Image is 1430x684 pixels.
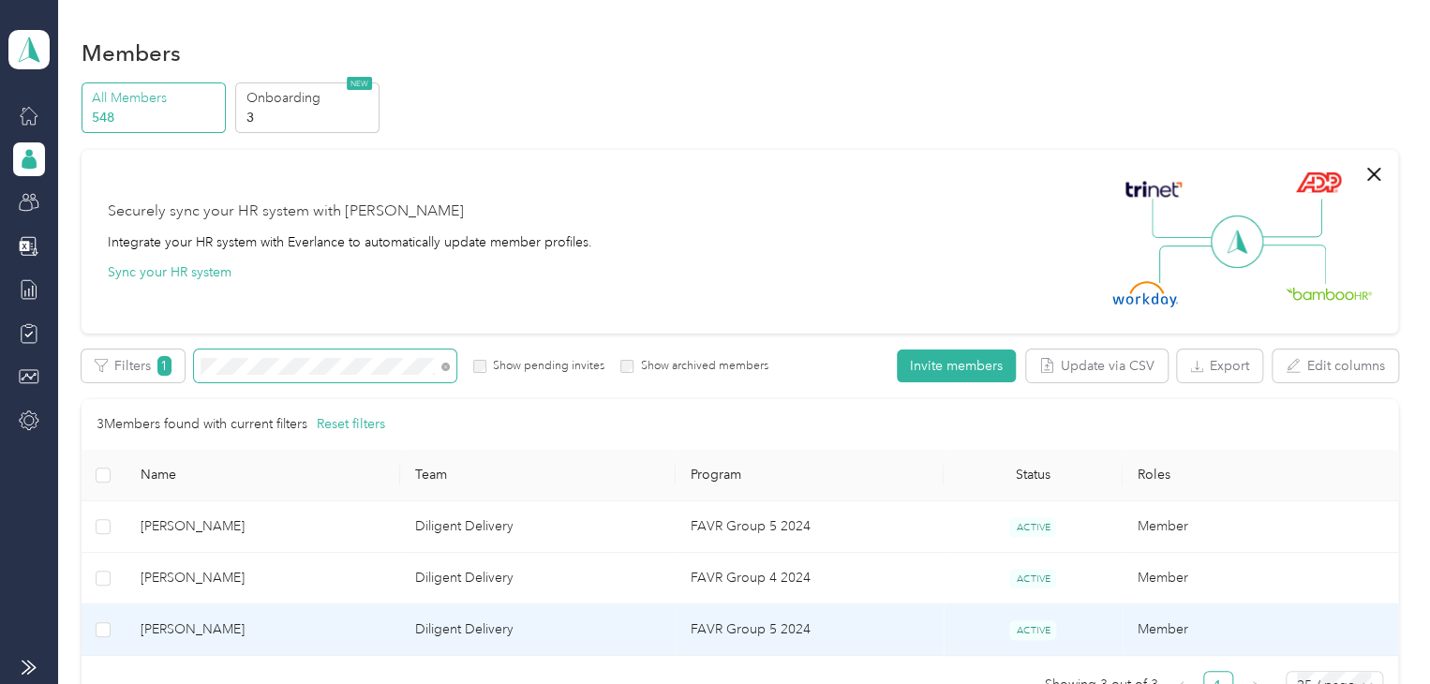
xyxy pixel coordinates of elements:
th: Roles [1123,450,1398,501]
td: Luis Montemayor [126,501,401,553]
th: Program [676,450,944,501]
img: Trinet [1121,176,1186,202]
img: ADP [1295,171,1341,193]
td: Member [1123,501,1398,553]
span: ACTIVE [1009,620,1056,640]
div: Integrate your HR system with Everlance to automatically update member profiles. [108,232,592,252]
td: Diligent Delivery [400,553,676,604]
p: All Members [92,88,219,108]
iframe: Everlance-gr Chat Button Frame [1325,579,1430,684]
img: BambooHR [1286,287,1372,300]
img: Line Left Up [1152,199,1217,239]
td: Member [1123,604,1398,656]
h1: Members [82,43,181,63]
div: Securely sync your HR system with [PERSON_NAME] [108,201,464,223]
img: Workday [1112,281,1178,307]
span: [PERSON_NAME] [141,568,386,588]
td: Angelo Torres [126,553,401,604]
p: 548 [92,108,219,127]
td: Diligent Delivery [400,604,676,656]
td: Montasir Osman [126,604,401,656]
span: ACTIVE [1009,517,1056,537]
button: Update via CSV [1026,349,1168,382]
td: Member [1123,553,1398,604]
th: Team [400,450,676,501]
td: FAVR Group 4 2024 [676,553,944,604]
button: Reset filters [317,414,385,435]
td: Diligent Delivery [400,501,676,553]
td: FAVR Group 5 2024 [676,604,944,656]
img: Line Left Down [1158,245,1224,283]
span: [PERSON_NAME] [141,619,386,640]
td: FAVR Group 5 2024 [676,501,944,553]
label: Show pending invites [486,358,604,375]
button: Sync your HR system [108,262,231,282]
th: Name [126,450,401,501]
span: Name [141,467,386,483]
span: [PERSON_NAME] [141,516,386,537]
label: Show archived members [633,358,767,375]
img: Line Right Up [1257,199,1322,238]
button: Export [1177,349,1262,382]
span: 1 [157,356,171,376]
button: Invite members [897,349,1016,382]
img: Line Right Down [1260,245,1326,285]
button: Filters1 [82,349,185,382]
span: ACTIVE [1009,569,1056,588]
p: 3 [246,108,374,127]
button: Edit columns [1273,349,1398,382]
span: NEW [347,77,372,90]
p: 3 Members found with current filters [97,414,307,435]
p: Onboarding [246,88,374,108]
th: Status [944,450,1123,501]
